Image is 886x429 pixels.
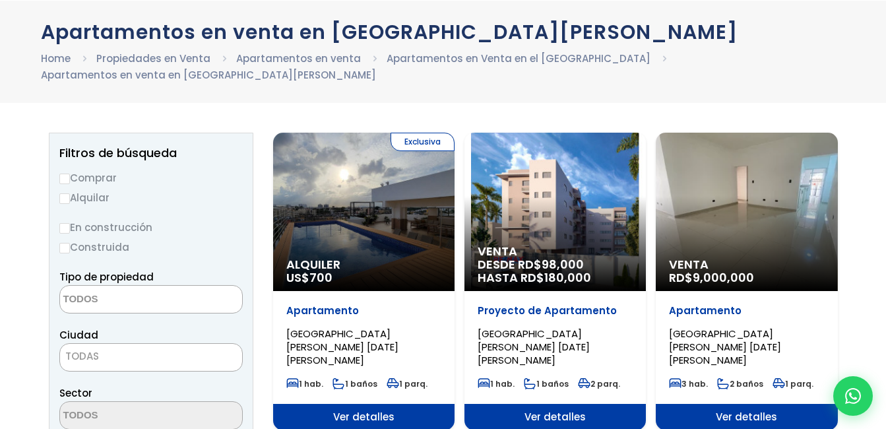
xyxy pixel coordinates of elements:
[59,147,243,160] h2: Filtros de búsqueda
[65,349,99,363] span: TODAS
[309,269,332,286] span: 700
[286,304,441,317] p: Apartamento
[59,243,70,253] input: Construida
[578,378,620,389] span: 2 parq.
[96,51,210,65] a: Propiedades en Venta
[60,347,242,366] span: TODAS
[478,378,515,389] span: 1 hab.
[286,269,332,286] span: US$
[59,270,154,284] span: Tipo de propiedad
[41,51,71,65] a: Home
[59,170,243,186] label: Comprar
[524,378,569,389] span: 1 baños
[478,271,633,284] span: HASTA RD$
[41,20,846,44] h1: Apartamentos en venta en [GEOGRAPHIC_DATA][PERSON_NAME]
[59,223,70,234] input: En construcción
[59,328,98,342] span: Ciudad
[286,258,441,271] span: Alquiler
[59,239,243,255] label: Construida
[387,378,427,389] span: 1 parq.
[236,51,361,65] a: Apartamentos en venta
[59,174,70,184] input: Comprar
[544,269,591,286] span: 180,000
[60,286,188,314] textarea: Search
[391,133,455,151] span: Exclusiva
[387,51,650,65] a: Apartamentos en Venta en el [GEOGRAPHIC_DATA]
[478,245,633,258] span: Venta
[59,343,243,372] span: TODAS
[773,378,813,389] span: 1 parq.
[478,304,633,317] p: Proyecto de Apartamento
[669,269,754,286] span: RD$
[717,378,763,389] span: 2 baños
[286,378,323,389] span: 1 hab.
[693,269,754,286] span: 9,000,000
[332,378,377,389] span: 1 baños
[59,193,70,204] input: Alquilar
[478,258,633,284] span: DESDE RD$
[669,327,781,367] span: [GEOGRAPHIC_DATA][PERSON_NAME] [DATE][PERSON_NAME]
[59,189,243,206] label: Alquilar
[669,378,708,389] span: 3 hab.
[542,256,584,273] span: 98,000
[669,304,824,317] p: Apartamento
[59,386,92,400] span: Sector
[59,219,243,236] label: En construcción
[478,327,590,367] span: [GEOGRAPHIC_DATA][PERSON_NAME] [DATE][PERSON_NAME]
[286,327,398,367] span: [GEOGRAPHIC_DATA][PERSON_NAME] [DATE][PERSON_NAME]
[669,258,824,271] span: Venta
[41,67,376,83] li: Apartamentos en venta en [GEOGRAPHIC_DATA][PERSON_NAME]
